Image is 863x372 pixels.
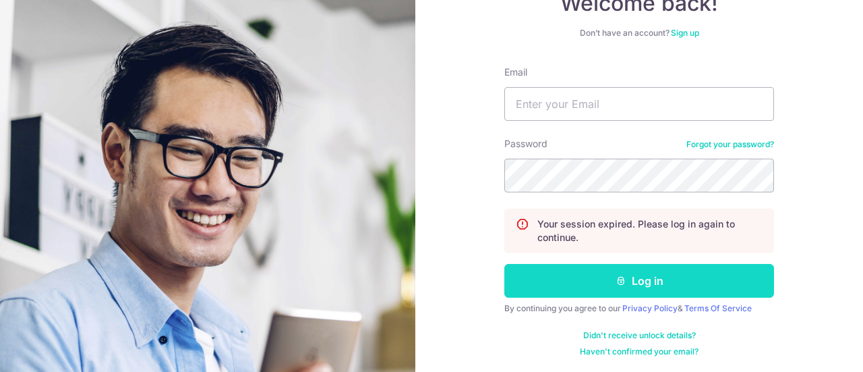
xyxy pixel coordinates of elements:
a: Forgot your password? [686,139,774,150]
a: Privacy Policy [622,303,678,313]
a: Terms Of Service [684,303,752,313]
label: Email [504,65,527,79]
button: Log in [504,264,774,298]
input: Enter your Email [504,87,774,121]
div: By continuing you agree to our & [504,303,774,314]
p: Your session expired. Please log in again to continue. [537,217,763,244]
a: Sign up [671,28,699,38]
a: Didn't receive unlock details? [583,330,696,341]
label: Password [504,137,547,151]
a: Haven't confirmed your email? [580,346,698,357]
div: Don’t have an account? [504,28,774,38]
